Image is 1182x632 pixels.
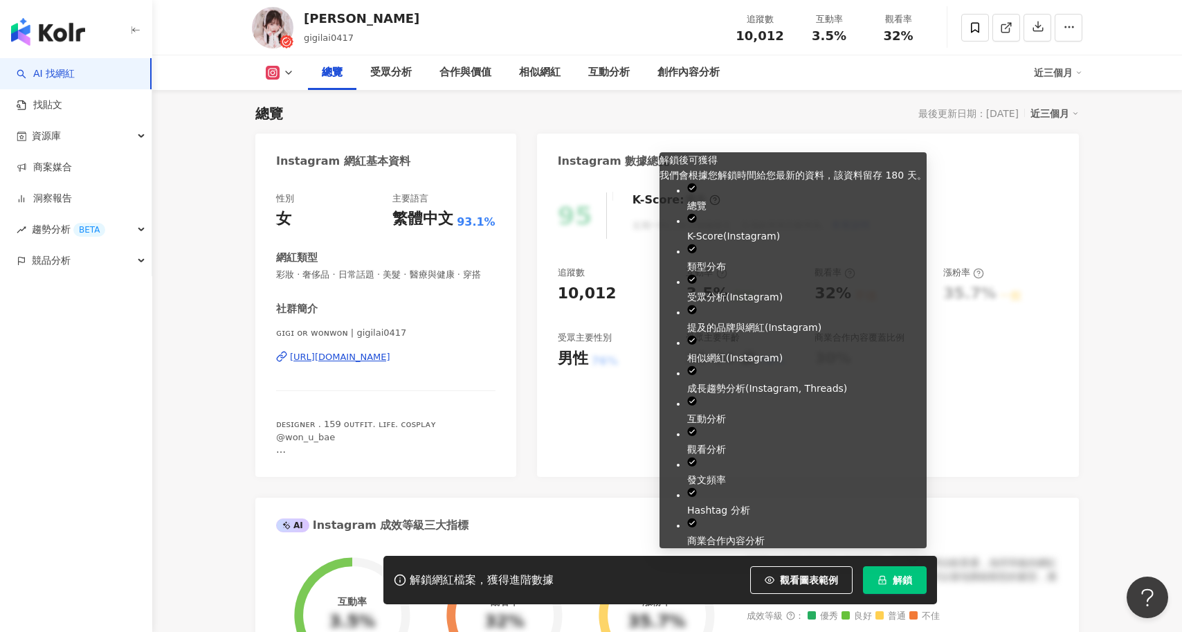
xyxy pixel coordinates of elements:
div: 主要語言 [392,192,428,205]
li: 發文頻率 [687,457,927,487]
span: 10,012 [736,28,783,43]
li: 類型分布 [687,244,927,274]
li: 觀看分析 [687,426,927,457]
div: 受眾分析 [370,64,412,81]
span: 觀看圖表範例 [780,575,838,586]
button: 解鎖 [863,566,927,594]
a: [URL][DOMAIN_NAME] [276,351,495,363]
span: 競品分析 [32,245,71,276]
span: 良好 [842,611,872,622]
li: K-Score ( Instagram ) [687,213,927,244]
span: ᴅᴇsɪɢɴᴇʀ . 𝟣𝟧𝟫 ᴏᴜᴛꜰɪᴛ. ʟɪꜰᴇ. ᴄᴏꜱᴘʟᴀʏ @won_u_bae Business → [EMAIL_ADDRESS][DOMAIN_NAME] [276,419,487,467]
div: 35.7% [628,613,685,632]
li: 提及的品牌與網紅 ( Instagram ) [687,305,927,335]
div: [PERSON_NAME] [304,10,419,27]
div: 32% [484,613,524,632]
span: ɢɪɢɪ ᴏʀ ᴡᴏɴᴡᴏɴ | gigilai0417 [276,327,495,339]
a: 找貼文 [17,98,62,112]
span: lock [878,575,887,585]
div: 繁體中文 [392,208,453,230]
div: 10,012 [558,283,617,305]
li: Hashtag 分析 [687,487,927,518]
span: 32% [883,29,913,43]
span: 不佳 [909,611,940,622]
button: 觀看圖表範例 [750,566,853,594]
li: 成長趨勢分析 ( Instagram, Threads ) [687,365,927,396]
div: 總覽 [255,104,283,123]
a: searchAI 找網紅 [17,67,75,81]
li: 受眾分析 ( Instagram ) [687,274,927,305]
div: 近三個月 [1030,105,1079,123]
span: 93.1% [457,215,495,230]
div: 社群簡介 [276,302,318,316]
div: 漲粉率 [943,267,984,279]
div: 性別 [276,192,294,205]
div: 創作內容分析 [657,64,720,81]
div: Instagram 網紅基本資料 [276,154,410,169]
div: 合作與價值 [439,64,491,81]
div: 解鎖後可獲得 [660,152,927,168]
div: [URL][DOMAIN_NAME] [290,351,390,363]
div: 最後更新日期：[DATE] [918,108,1019,119]
img: KOL Avatar [252,7,293,48]
span: 趨勢分析 [32,214,105,245]
li: 互動分析 [687,396,927,426]
li: 商業合作內容分析 [687,518,927,548]
span: 解鎖 [893,575,912,586]
div: 男性 [558,348,588,370]
span: 資源庫 [32,120,61,152]
span: gigilai0417 [304,33,354,43]
span: 3.5% [812,29,846,43]
div: 女 [276,208,291,230]
div: 相似網紅 [519,64,561,81]
span: 彩妝 · 奢侈品 · 日常話題 · 美髮 · 醫療與健康 · 穿搭 [276,269,495,281]
div: K-Score : [633,192,720,208]
div: 受眾主要性別 [558,332,612,344]
div: 總覽 [322,64,343,81]
li: 相似網紅 ( Instagram ) [687,335,927,365]
div: 追蹤數 [734,12,786,26]
a: 洞察報告 [17,192,72,206]
div: 互動分析 [588,64,630,81]
div: 追蹤數 [558,267,585,279]
a: 商案媒合 [17,161,72,174]
div: 近三個月 [1034,62,1082,84]
div: 我們會根據您解鎖時間給您最新的資料，該資料留存 180 天。 [660,168,927,183]
div: AI [276,518,309,532]
div: 成效等級 ： [747,611,1058,622]
div: 解鎖網紅檔案，獲得進階數據 [410,573,554,588]
div: 觀看率 [872,12,925,26]
span: rise [17,225,26,235]
div: Instagram 成效等級三大指標 [276,518,469,533]
li: 總覽 [687,183,927,213]
span: 優秀 [808,611,838,622]
div: 網紅類型 [276,251,318,265]
div: BETA [73,223,105,237]
span: 普通 [875,611,906,622]
div: 3.5% [329,613,376,632]
div: Instagram 數據總覽 [558,154,670,169]
img: logo [11,18,85,46]
div: 互動率 [803,12,855,26]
